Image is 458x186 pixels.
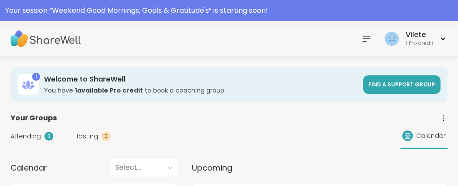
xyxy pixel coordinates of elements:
[368,81,435,88] span: Find a support group
[75,86,143,95] b: 1 available Pro credit
[416,131,446,141] span: Calendar
[192,162,232,174] span: Upcoming
[5,5,453,16] div: Your session “ Weekend Good Mornings, Goals & Gratitude's ” is starting soon!
[44,132,53,141] div: 3
[385,32,399,46] img: Vilete
[44,86,358,95] h3: You have to book a coaching group.
[44,74,358,84] h3: Welcome to ShareWell
[32,73,40,81] div: 1
[405,30,433,40] div: Vilete
[74,132,98,141] span: Hosting
[11,23,81,54] img: ShareWell Nav Logo
[102,132,110,141] div: 0
[11,113,57,123] span: Your Groups
[405,40,433,47] div: 1 Pro credit
[363,75,440,94] a: Find a support group
[11,132,41,141] span: Attending
[11,162,47,174] span: Calendar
